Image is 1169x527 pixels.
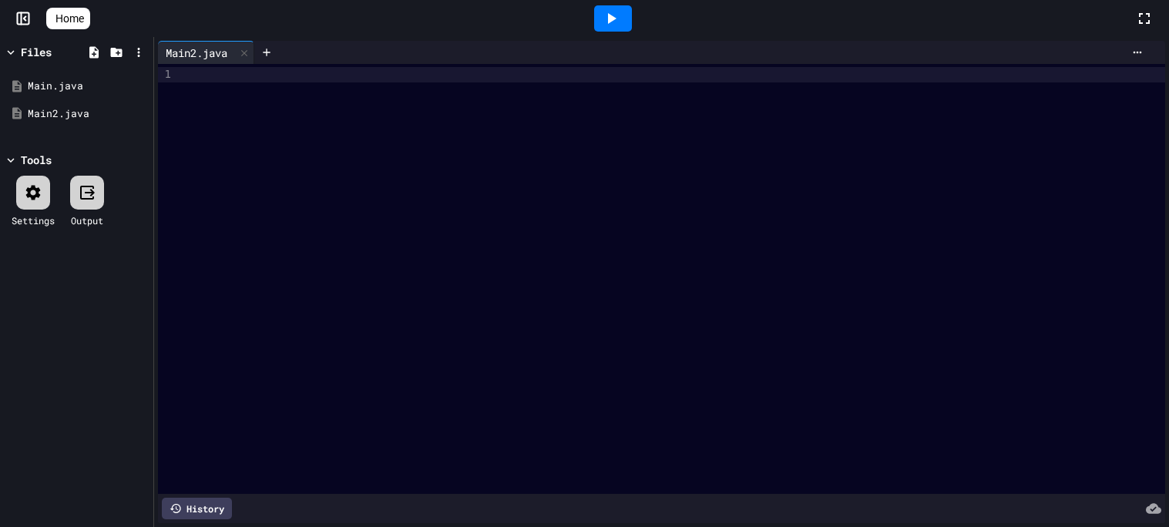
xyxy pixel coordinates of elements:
[158,67,173,82] div: 1
[12,213,55,227] div: Settings
[21,152,52,168] div: Tools
[55,11,84,26] span: Home
[71,213,103,227] div: Output
[158,45,235,61] div: Main2.java
[21,44,52,60] div: Files
[28,79,148,94] div: Main.java
[46,8,90,29] a: Home
[162,498,232,519] div: History
[28,106,148,122] div: Main2.java
[158,41,254,64] div: Main2.java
